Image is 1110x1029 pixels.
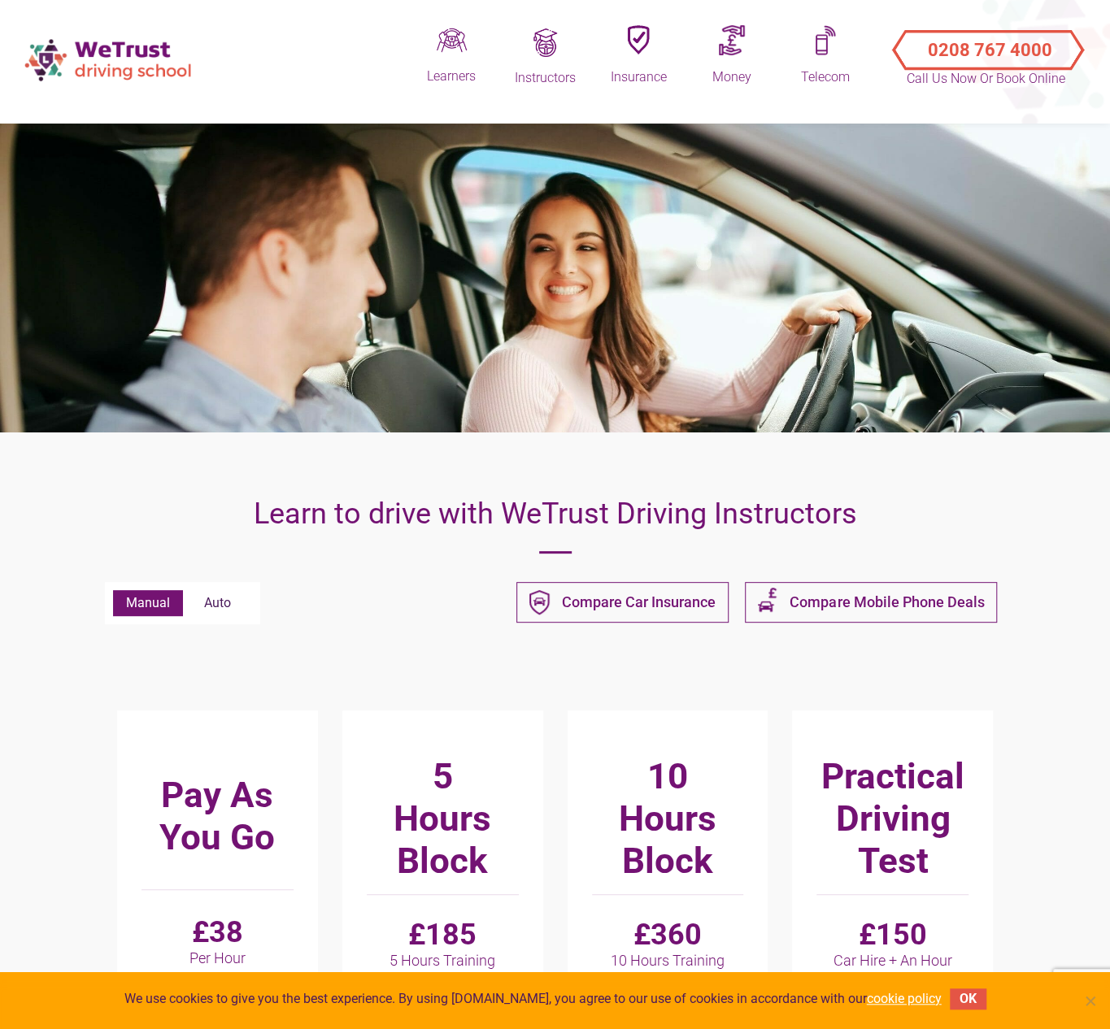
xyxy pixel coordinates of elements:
[16,31,203,89] img: wetrust-ds-logo.png
[592,918,744,969] h4: £360
[785,68,866,87] div: Telecom
[183,590,252,616] label: Auto
[124,990,942,1008] span: We use cookies to give you the best experience. By using [DOMAIN_NAME], you agree to our use of c...
[504,69,585,87] div: Instructors
[1082,992,1098,1009] span: No
[367,952,519,969] span: 5 Hours Training
[867,991,942,1006] a: cookie policy
[745,582,997,623] a: PURPLE-Group-47 Compare Mobile Phone Deals
[113,590,183,616] label: Manual
[905,69,1068,89] p: Call Us Now or Book Online
[141,755,294,877] h3: Pay As You Go
[562,593,716,612] span: Compare Car Insurance
[529,590,550,615] img: Group 43
[141,915,294,966] h4: £38
[719,25,745,55] img: Moneyq.png
[878,16,1094,73] a: Call Us Now or Book Online 0208 767 4000
[790,593,984,612] span: Compare Mobile Phone Deals
[758,584,777,621] img: PURPLE-Group-47
[816,918,969,969] h4: £150
[815,25,837,55] img: Mobileq.png
[899,26,1073,59] button: Call Us Now or Book Online
[592,755,744,882] h3: 10 Hours Block
[411,67,492,85] div: Learners
[141,949,294,966] span: Per Hour
[516,582,729,623] a: Group 43 Compare Car Insurance
[592,952,744,969] span: 10 Hours Training
[531,28,559,57] img: Trainingq.png
[950,988,986,1009] button: OK
[816,952,969,969] span: Car Hire + An Hour
[367,918,519,969] h4: £185
[598,68,679,87] div: Insurance
[627,25,650,55] img: Insuranceq.png
[691,68,773,87] div: Money
[437,25,467,55] img: Driveq.png
[816,755,969,882] h3: Practical Driving Test
[367,755,519,882] h3: 5 Hours Block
